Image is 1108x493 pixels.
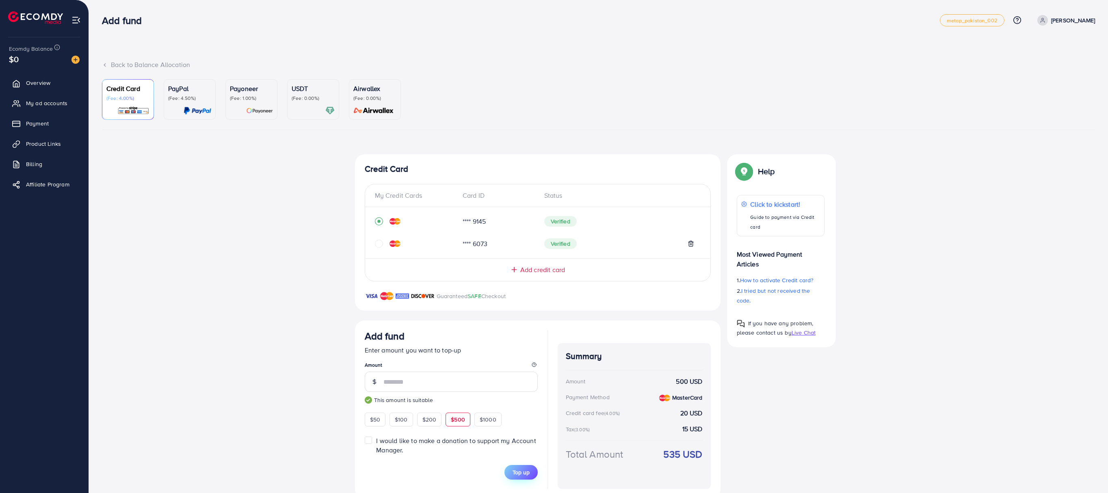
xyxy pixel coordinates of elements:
[947,18,998,23] span: metap_pakistan_002
[411,291,435,301] img: brand
[940,14,1004,26] a: metap_pakistan_002
[365,396,538,404] small: This amount is suitable
[26,180,69,188] span: Affiliate Program
[6,75,82,91] a: Overview
[737,287,810,305] span: I tried but not received the code.
[1051,15,1095,25] p: [PERSON_NAME]
[451,415,465,424] span: $500
[467,292,481,300] span: SAFE
[26,140,61,148] span: Product Links
[9,53,19,65] span: $0
[750,212,820,232] p: Guide to payment via Credit card
[117,106,149,115] img: card
[292,95,335,102] p: (Fee: 0.00%)
[566,377,586,385] div: Amount
[325,106,335,115] img: card
[102,60,1095,69] div: Back to Balance Allocation
[8,11,63,24] img: logo
[9,45,53,53] span: Ecomdy Balance
[680,409,703,418] strong: 20 USD
[6,115,82,132] a: Payment
[353,84,396,93] p: Airwallex
[1034,15,1095,26] a: [PERSON_NAME]
[737,286,825,305] p: 2.
[758,166,775,176] p: Help
[26,119,49,128] span: Payment
[737,320,745,328] img: Popup guide
[106,95,149,102] p: (Fee: 4.00%)
[566,425,593,433] div: Tax
[365,291,378,301] img: brand
[71,15,81,25] img: menu
[566,409,623,417] div: Credit card fee
[395,415,408,424] span: $100
[365,361,538,372] legend: Amount
[792,329,816,337] span: Live Chat
[365,330,405,342] h3: Add fund
[168,84,211,93] p: PayPal
[604,410,620,417] small: (4.00%)
[365,345,538,355] p: Enter amount you want to top-up
[375,217,383,225] svg: record circle
[6,176,82,192] a: Affiliate Program
[184,106,211,115] img: card
[246,106,273,115] img: card
[672,394,703,402] strong: MasterCard
[737,243,825,269] p: Most Viewed Payment Articles
[538,191,701,200] div: Status
[737,164,751,179] img: Popup guide
[168,95,211,102] p: (Fee: 4.50%)
[390,240,400,247] img: credit
[437,291,506,301] p: Guaranteed Checkout
[566,393,610,401] div: Payment Method
[750,199,820,209] p: Click to kickstart!
[663,447,702,461] strong: 535 USD
[544,216,577,227] span: Verified
[375,191,457,200] div: My Credit Cards
[380,291,394,301] img: brand
[740,276,813,284] span: How to activate Credit card?
[26,160,42,168] span: Billing
[737,275,825,285] p: 1.
[682,424,703,434] strong: 15 USD
[422,415,437,424] span: $200
[351,106,396,115] img: card
[6,136,82,152] a: Product Links
[6,95,82,111] a: My ad accounts
[230,95,273,102] p: (Fee: 1.00%)
[102,15,148,26] h3: Add fund
[574,426,590,433] small: (3.00%)
[390,218,400,225] img: credit
[26,79,50,87] span: Overview
[566,447,623,461] div: Total Amount
[26,99,67,107] span: My ad accounts
[353,95,396,102] p: (Fee: 0.00%)
[292,84,335,93] p: USDT
[375,240,383,248] svg: circle
[659,395,670,401] img: credit
[480,415,496,424] span: $1000
[106,84,149,93] p: Credit Card
[376,436,536,454] span: I would like to make a donation to support my Account Manager.
[365,396,372,404] img: guide
[230,84,273,93] p: Payoneer
[370,415,380,424] span: $50
[566,351,703,361] h4: Summary
[544,238,577,249] span: Verified
[513,468,530,476] span: Top up
[365,164,711,174] h4: Credit Card
[676,377,702,386] strong: 500 USD
[1073,456,1102,487] iframe: Chat
[520,265,565,275] span: Add credit card
[396,291,409,301] img: brand
[456,191,538,200] div: Card ID
[71,56,80,64] img: image
[737,319,814,337] span: If you have any problem, please contact us by
[504,465,538,480] button: Top up
[6,156,82,172] a: Billing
